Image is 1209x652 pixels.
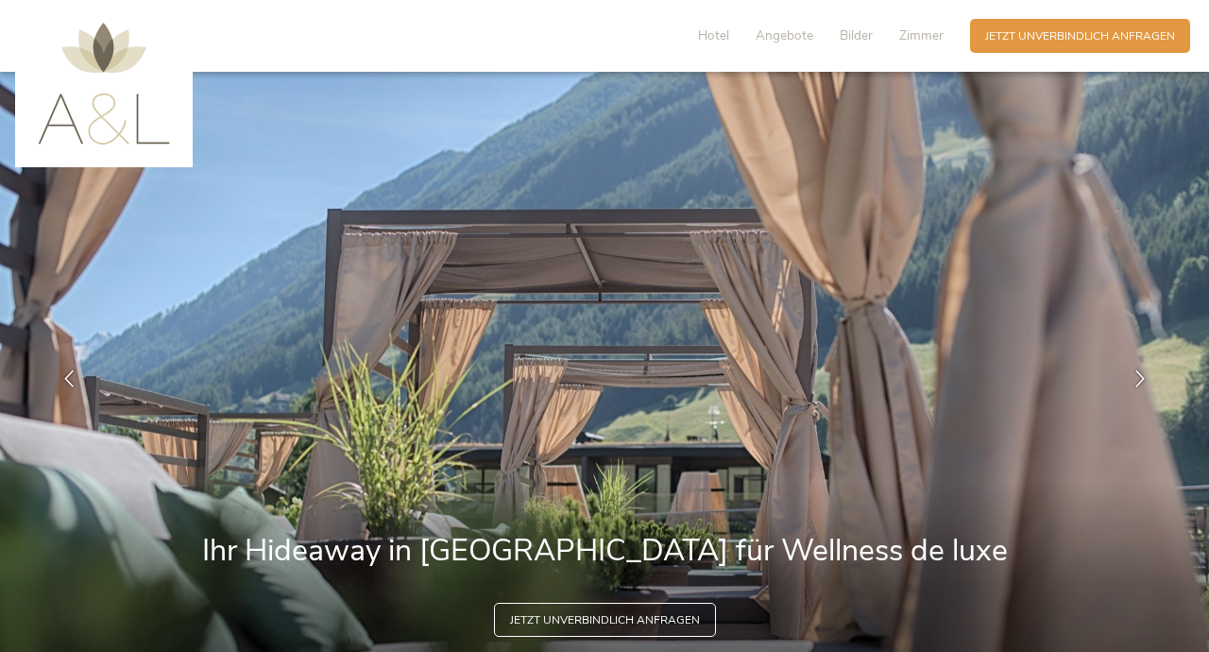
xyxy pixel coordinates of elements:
[840,26,873,44] span: Bilder
[38,23,170,145] img: AMONTI & LUNARIS Wellnessresort
[698,26,729,44] span: Hotel
[510,612,700,628] span: Jetzt unverbindlich anfragen
[899,26,944,44] span: Zimmer
[985,28,1175,44] span: Jetzt unverbindlich anfragen
[756,26,813,44] span: Angebote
